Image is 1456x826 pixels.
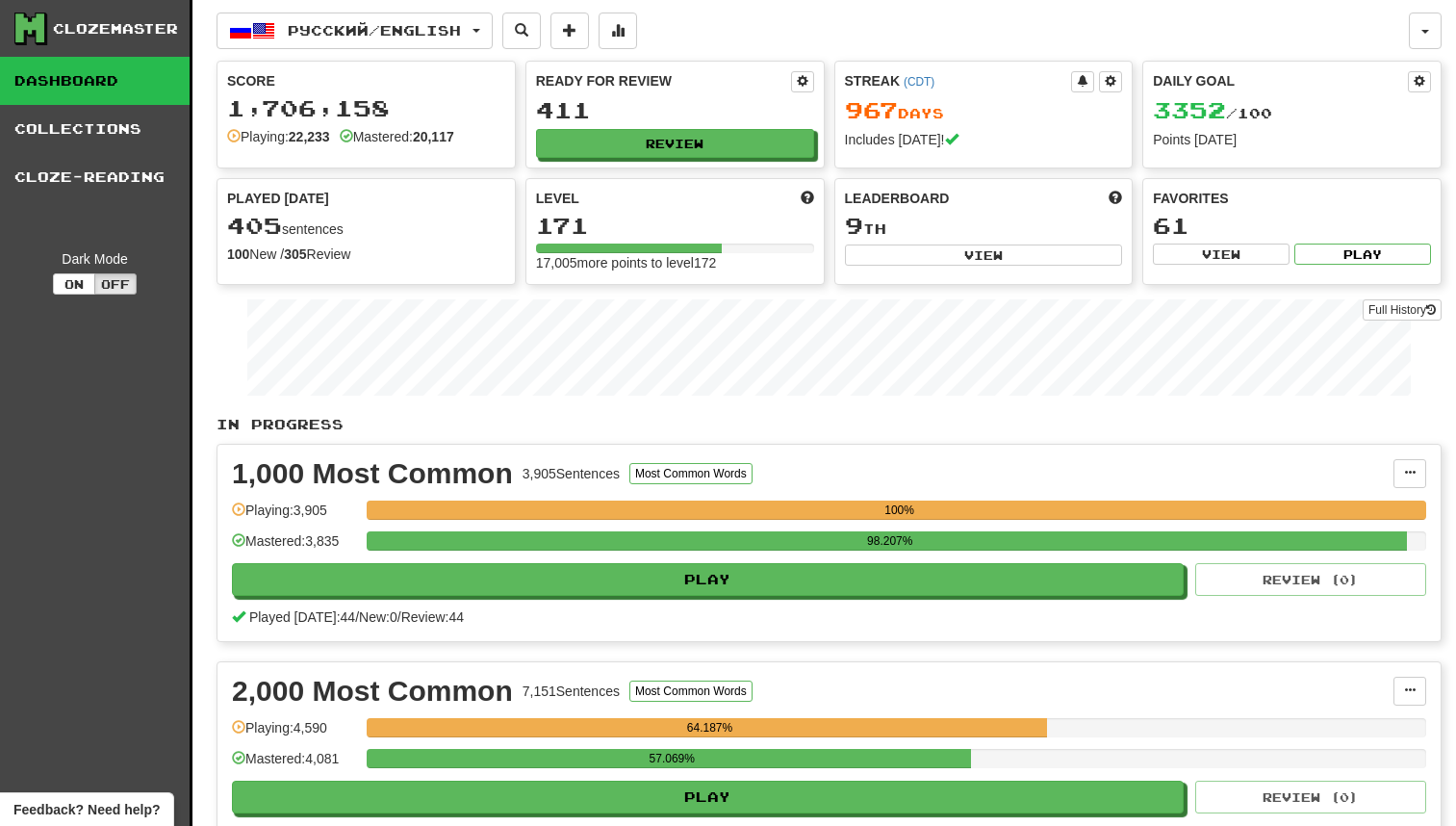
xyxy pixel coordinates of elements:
[1363,299,1442,321] a: Full History
[845,212,863,239] span: 9
[536,253,814,272] div: 17,005 more points to level 172
[227,127,330,146] div: Playing:
[629,681,753,702] button: Most Common Words
[232,749,357,781] div: Mastered: 4,081
[1195,563,1426,596] button: Review (0)
[523,464,620,483] div: 3,905 Sentences
[845,130,1123,149] div: Includes [DATE]!
[227,245,505,264] div: New / Review
[845,96,898,123] span: 967
[359,609,397,625] span: New: 0
[227,189,329,208] span: Played [DATE]
[372,531,1407,551] div: 98.207%
[53,273,95,295] button: On
[401,609,464,625] span: Review: 44
[284,246,306,262] strong: 305
[1153,130,1431,149] div: Points [DATE]
[1195,781,1426,813] button: Review (0)
[232,677,513,706] div: 2,000 Most Common
[1153,244,1290,265] button: View
[536,214,814,238] div: 171
[801,189,814,208] span: Score more points to level up
[536,98,814,122] div: 411
[232,459,513,488] div: 1,000 Most Common
[1153,96,1226,123] span: 3352
[94,273,137,295] button: Off
[1153,189,1431,208] div: Favorites
[1153,71,1408,92] div: Daily Goal
[13,800,160,819] span: Open feedback widget
[1294,244,1431,265] button: Play
[232,563,1184,596] button: Play
[289,129,330,144] strong: 22,233
[217,13,493,49] button: Русский/English
[372,749,971,768] div: 57.069%
[413,129,454,144] strong: 20,117
[397,609,401,625] span: /
[227,96,505,120] div: 1,706,158
[232,501,357,532] div: Playing: 3,905
[249,609,355,625] span: Played [DATE]: 44
[845,245,1123,266] button: View
[1153,214,1431,238] div: 61
[355,609,359,625] span: /
[232,781,1184,813] button: Play
[288,22,461,39] span: Русский / English
[845,98,1123,123] div: Day s
[536,129,814,158] button: Review
[217,415,1442,434] p: In Progress
[599,13,637,49] button: More stats
[550,13,589,49] button: Add sentence to collection
[232,718,357,750] div: Playing: 4,590
[904,75,934,89] a: (CDT)
[502,13,541,49] button: Search sentences
[845,214,1123,239] div: th
[340,127,454,146] div: Mastered:
[1153,105,1272,121] span: / 100
[227,212,282,239] span: 405
[227,246,249,262] strong: 100
[227,214,505,239] div: sentences
[845,71,1072,90] div: Streak
[232,531,357,563] div: Mastered: 3,835
[372,718,1046,737] div: 64.187%
[372,501,1426,520] div: 100%
[629,463,753,484] button: Most Common Words
[523,682,620,701] div: 7,151 Sentences
[536,189,579,208] span: Level
[53,19,178,39] div: Clozemaster
[845,189,950,208] span: Leaderboard
[14,249,175,269] div: Dark Mode
[1109,189,1122,208] span: This week in points, UTC
[536,71,791,90] div: Ready for Review
[227,71,505,90] div: Score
